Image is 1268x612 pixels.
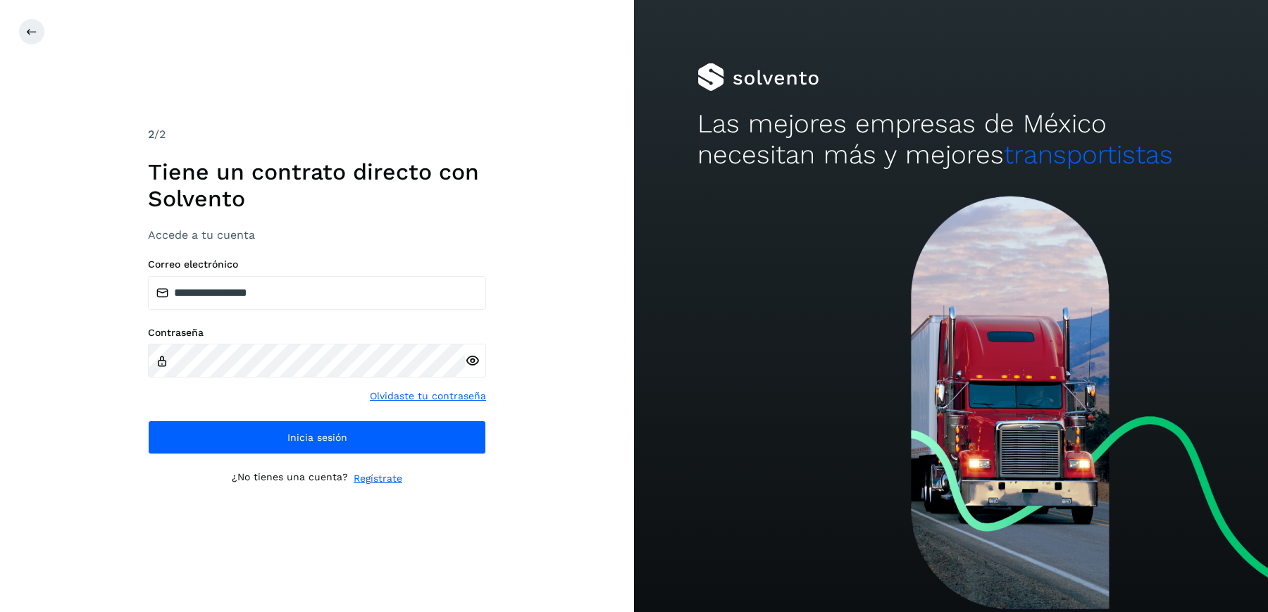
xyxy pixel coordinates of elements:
[232,471,348,486] p: ¿No tienes una cuenta?
[148,420,486,454] button: Inicia sesión
[697,108,1205,171] h2: Las mejores empresas de México necesitan más y mejores
[370,389,486,404] a: Olvidaste tu contraseña
[287,432,347,442] span: Inicia sesión
[354,471,402,486] a: Regístrate
[148,127,154,141] span: 2
[148,158,486,213] h1: Tiene un contrato directo con Solvento
[148,258,486,270] label: Correo electrónico
[148,228,486,242] h3: Accede a tu cuenta
[148,126,486,143] div: /2
[148,327,486,339] label: Contraseña
[1004,139,1173,170] span: transportistas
